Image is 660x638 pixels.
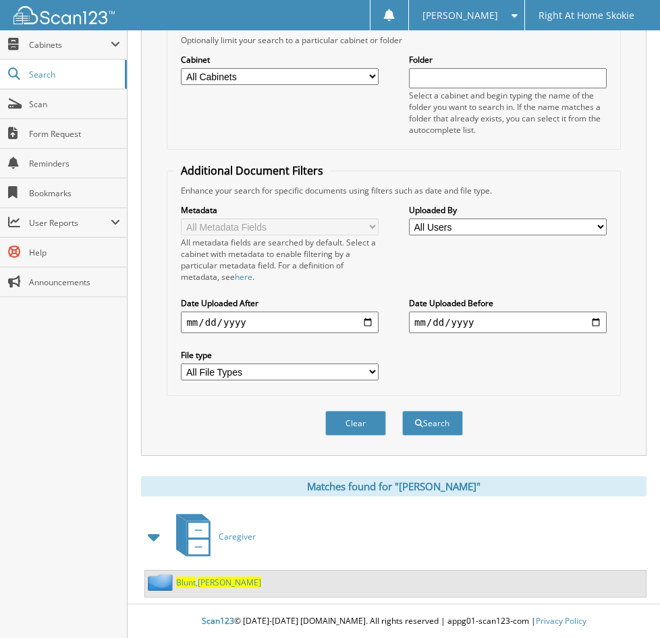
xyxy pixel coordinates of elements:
[174,163,330,178] legend: Additional Document Filters
[181,297,379,309] label: Date Uploaded After
[29,69,118,80] span: Search
[148,574,176,591] img: folder2.png
[536,615,586,627] a: Privacy Policy
[409,297,607,309] label: Date Uploaded Before
[176,577,196,588] span: Blunt
[219,531,256,542] span: Caregiver
[168,510,256,563] a: Caregiver
[202,615,234,627] span: Scan123
[29,158,120,169] span: Reminders
[402,411,463,436] button: Search
[409,204,607,216] label: Uploaded By
[174,185,613,196] div: Enhance your search for specific documents using filters such as date and file type.
[176,577,261,588] a: Blunt,[PERSON_NAME]
[181,237,379,283] div: All metadata fields are searched by default. Select a cabinet with metadata to enable filtering b...
[29,217,111,229] span: User Reports
[29,128,120,140] span: Form Request
[593,573,660,638] iframe: Chat Widget
[539,11,634,20] span: Right At Home Skokie
[128,605,660,638] div: © [DATE]-[DATE] [DOMAIN_NAME]. All rights reserved | appg01-scan123-com |
[181,349,379,361] label: File type
[141,476,647,496] div: Matches found for "[PERSON_NAME]"
[29,187,120,199] span: Bookmarks
[29,98,120,110] span: Scan
[422,11,498,20] span: [PERSON_NAME]
[29,277,120,288] span: Announcements
[174,34,613,46] div: Optionally limit your search to a particular cabinet or folder
[198,577,261,588] span: [PERSON_NAME]
[181,54,379,65] label: Cabinet
[325,411,386,436] button: Clear
[29,39,111,51] span: Cabinets
[409,54,607,65] label: Folder
[409,90,607,136] div: Select a cabinet and begin typing the name of the folder you want to search in. If the name match...
[181,312,379,333] input: start
[29,247,120,258] span: Help
[409,312,607,333] input: end
[13,6,115,24] img: scan123-logo-white.svg
[181,204,379,216] label: Metadata
[235,271,252,283] a: here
